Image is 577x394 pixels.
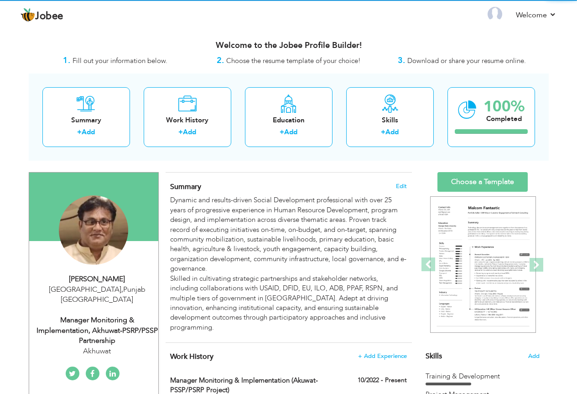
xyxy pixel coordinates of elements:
strong: 1. [63,55,70,66]
span: Choose the resume template of your choice! [226,56,361,65]
div: 100% [483,99,525,114]
img: Profile Img [488,7,502,21]
div: Dynamic and results-driven Social Development professional with over 25 years of progressive expe... [170,195,406,332]
label: + [77,127,82,137]
a: Welcome [516,10,556,21]
span: Edit [396,183,407,189]
div: Summary [50,116,123,125]
div: Skills [353,116,426,125]
a: Add [284,127,297,137]
label: + [381,127,385,137]
a: Jobee [21,8,63,22]
span: Download or share your resume online. [407,56,526,65]
div: Education [252,116,325,125]
span: Skills [426,351,442,361]
span: , [121,284,123,294]
label: + [178,127,183,137]
span: Summary [170,182,201,192]
a: Add [183,127,196,137]
span: Jobee [35,11,63,21]
a: Choose a Template [437,172,528,192]
span: Add [528,352,540,361]
a: Add [82,127,95,137]
label: 10/2022 - Present [358,376,407,385]
img: AHMAD ASHBAL [59,195,128,265]
div: Training & Development [426,372,540,381]
a: Add [385,127,399,137]
h4: This helps to show the companies you have worked for. [170,352,406,361]
div: Work History [151,116,224,125]
div: [GEOGRAPHIC_DATA] Punjab [GEOGRAPHIC_DATA] [36,284,158,305]
label: + [280,127,284,137]
strong: 2. [217,55,224,66]
div: Manager Monitoring & Implementation, Akhuwat-PSRP/PSSP Partnership [36,315,158,347]
h3: Welcome to the Jobee Profile Builder! [29,41,549,50]
span: Fill out your information below. [73,56,167,65]
div: Completed [483,114,525,124]
strong: 3. [398,55,405,66]
span: Work History [170,352,213,362]
h4: Adding a summary is a quick and easy way to highlight your experience and interests. [170,182,406,191]
div: Akhuwat [36,346,158,357]
div: [PERSON_NAME] [36,274,158,284]
img: jobee.io [21,8,35,22]
span: + Add Experience [358,353,407,359]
